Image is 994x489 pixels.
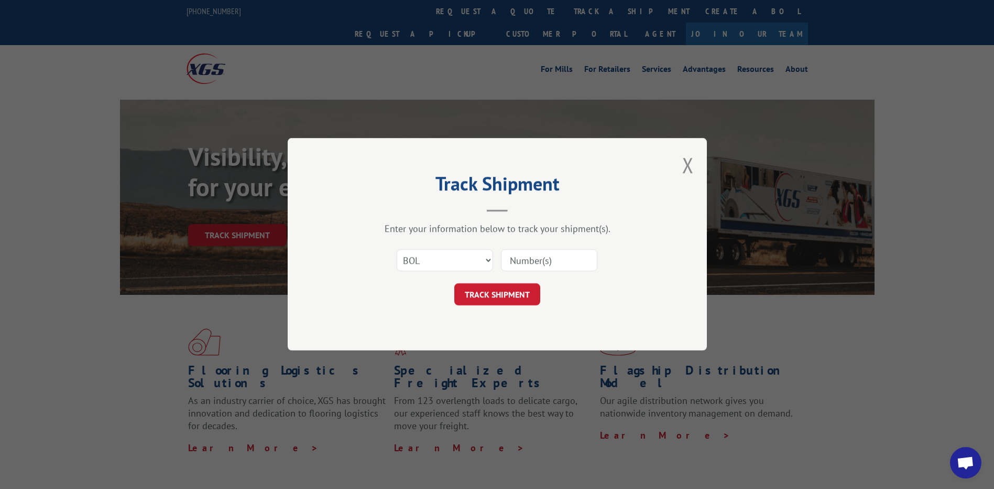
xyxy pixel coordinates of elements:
a: Open chat [950,447,981,479]
input: Number(s) [501,250,597,272]
button: Close modal [682,151,694,179]
h2: Track Shipment [340,176,654,196]
button: TRACK SHIPMENT [454,284,540,306]
div: Enter your information below to track your shipment(s). [340,223,654,235]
